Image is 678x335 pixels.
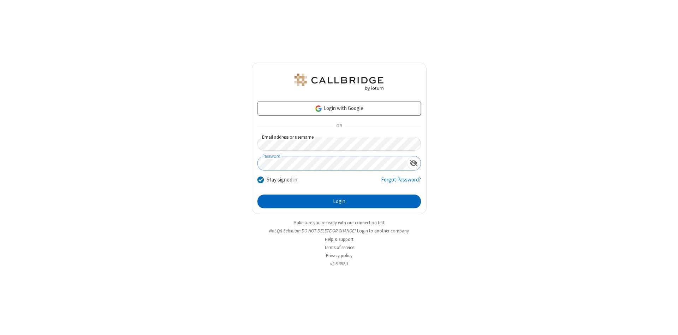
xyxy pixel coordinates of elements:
a: Forgot Password? [381,176,421,189]
button: Login to another company [357,227,409,234]
div: Show password [407,156,421,169]
input: Email address or username [257,137,421,151]
button: Login [257,195,421,209]
a: Login with Google [257,101,421,115]
iframe: Chat [660,317,673,330]
a: Terms of service [324,244,354,250]
input: Password [258,156,407,170]
li: v2.6.352.3 [252,260,427,267]
a: Privacy policy [326,253,352,259]
a: Make sure you're ready with our connection test [293,220,385,226]
img: google-icon.png [315,105,322,112]
img: QA Selenium DO NOT DELETE OR CHANGE [293,74,385,91]
span: OR [333,121,345,131]
label: Stay signed in [267,176,297,184]
li: Not QA Selenium DO NOT DELETE OR CHANGE? [252,227,427,234]
a: Help & support [325,236,353,242]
